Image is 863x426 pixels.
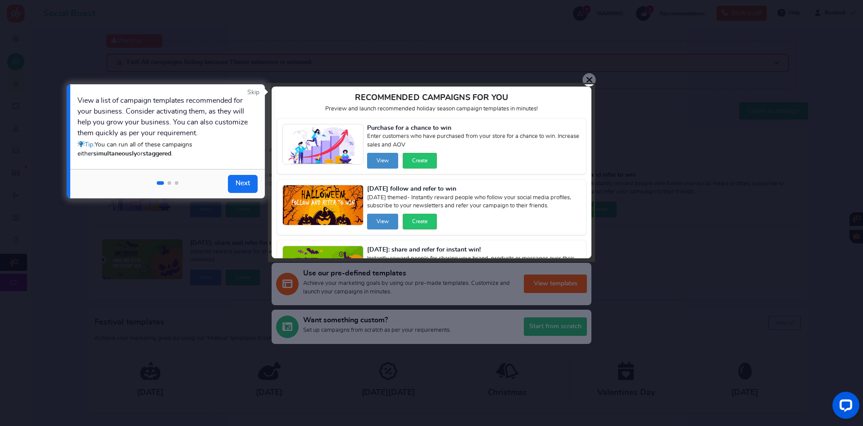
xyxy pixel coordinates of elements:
[825,388,863,426] iframe: LiveChat chat widget
[228,175,258,193] a: Next
[93,151,137,157] strong: simultaneously
[77,142,192,157] span: You can run all of these campaigns either or .
[77,140,249,158] div: Tip:
[77,95,249,158] div: View a list of campaign templates recommended for your business. Consider activating them, as the...
[247,88,259,97] a: Skip
[143,151,171,157] strong: staggered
